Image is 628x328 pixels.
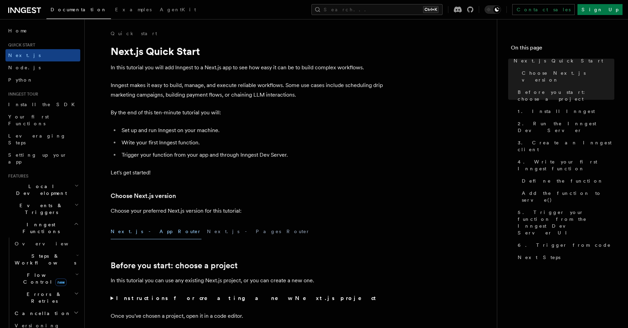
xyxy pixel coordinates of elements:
span: Home [8,27,27,34]
a: AgentKit [156,2,200,18]
button: Flow Controlnew [12,269,80,288]
button: Search...Ctrl+K [311,4,443,15]
p: Inngest makes it easy to build, manage, and execute reliable workflows. Some use cases include sc... [111,81,384,100]
a: Contact sales [512,4,575,15]
span: Your first Functions [8,114,49,126]
strong: Instructions for creating a new Next.js project [116,295,379,301]
span: Steps & Workflows [12,253,76,266]
a: Node.js [5,61,80,74]
span: Install the SDK [8,102,79,107]
span: Leveraging Steps [8,133,66,145]
a: Before you start: choose a project [515,86,614,105]
span: Local Development [5,183,74,197]
span: new [55,279,67,286]
span: Quick start [5,42,35,48]
span: Choose Next.js version [522,70,614,83]
span: Flow Control [12,272,75,285]
a: 4. Write your first Inngest function [515,156,614,175]
li: Write your first Inngest function. [120,138,384,147]
a: Setting up your app [5,149,80,168]
button: Cancellation [12,307,80,319]
a: Next.js [5,49,80,61]
a: 2. Run the Inngest Dev Server [515,117,614,137]
button: Next.js - App Router [111,224,201,239]
span: Cancellation [12,310,71,317]
a: Your first Functions [5,111,80,130]
a: Leveraging Steps [5,130,80,149]
button: Events & Triggers [5,199,80,218]
span: Next Steps [518,254,560,261]
p: Once you've chosen a project, open it in a code editor. [111,311,384,321]
a: Choose Next.js version [111,191,176,201]
span: Python [8,77,33,83]
button: Inngest Functions [5,218,80,238]
a: Next Steps [515,251,614,263]
button: Local Development [5,180,80,199]
span: Examples [115,7,152,12]
button: Errors & Retries [12,288,80,307]
h1: Next.js Quick Start [111,45,384,57]
a: Python [5,74,80,86]
p: By the end of this ten-minute tutorial you will: [111,108,384,117]
span: 2. Run the Inngest Dev Server [518,120,614,134]
a: 1. Install Inngest [515,105,614,117]
button: Toggle dark mode [485,5,501,14]
span: 1. Install Inngest [518,108,595,115]
a: 3. Create an Inngest client [515,137,614,156]
a: Home [5,25,80,37]
summary: Instructions for creating a new Next.js project [111,294,384,303]
span: Overview [15,241,85,246]
a: Before you start: choose a project [111,261,238,270]
span: Define the function [522,177,603,184]
li: Set up and run Inngest on your machine. [120,126,384,135]
span: Next.js [8,53,41,58]
span: Add the function to serve() [522,190,614,203]
a: Add the function to serve() [519,187,614,206]
a: Sign Up [577,4,623,15]
button: Next.js - Pages Router [207,224,310,239]
kbd: Ctrl+K [423,6,438,13]
span: 5. Trigger your function from the Inngest Dev Server UI [518,209,614,236]
p: Let's get started! [111,168,384,177]
li: Trigger your function from your app and through Inngest Dev Server. [120,150,384,160]
p: Choose your preferred Next.js version for this tutorial: [111,206,384,216]
span: AgentKit [160,7,196,12]
span: Errors & Retries [12,291,74,304]
span: 3. Create an Inngest client [518,139,614,153]
a: 6. Trigger from code [515,239,614,251]
a: Documentation [46,2,111,19]
span: Node.js [8,65,41,70]
a: Overview [12,238,80,250]
h4: On this page [511,44,614,55]
span: Before you start: choose a project [518,89,614,102]
p: In this tutorial you can use any existing Next.js project, or you can create a new one. [111,276,384,285]
a: Choose Next.js version [519,67,614,86]
span: 4. Write your first Inngest function [518,158,614,172]
a: Quick start [111,30,157,37]
a: Examples [111,2,156,18]
span: 6. Trigger from code [518,242,611,248]
span: Setting up your app [8,152,67,165]
span: Inngest Functions [5,221,74,235]
a: Next.js Quick Start [511,55,614,67]
a: 5. Trigger your function from the Inngest Dev Server UI [515,206,614,239]
span: Next.js Quick Start [514,57,603,64]
button: Steps & Workflows [12,250,80,269]
a: Define the function [519,175,614,187]
span: Documentation [51,7,107,12]
a: Install the SDK [5,98,80,111]
span: Features [5,173,28,179]
span: Events & Triggers [5,202,74,216]
p: In this tutorial you will add Inngest to a Next.js app to see how easy it can be to build complex... [111,63,384,72]
span: Inngest tour [5,91,38,97]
